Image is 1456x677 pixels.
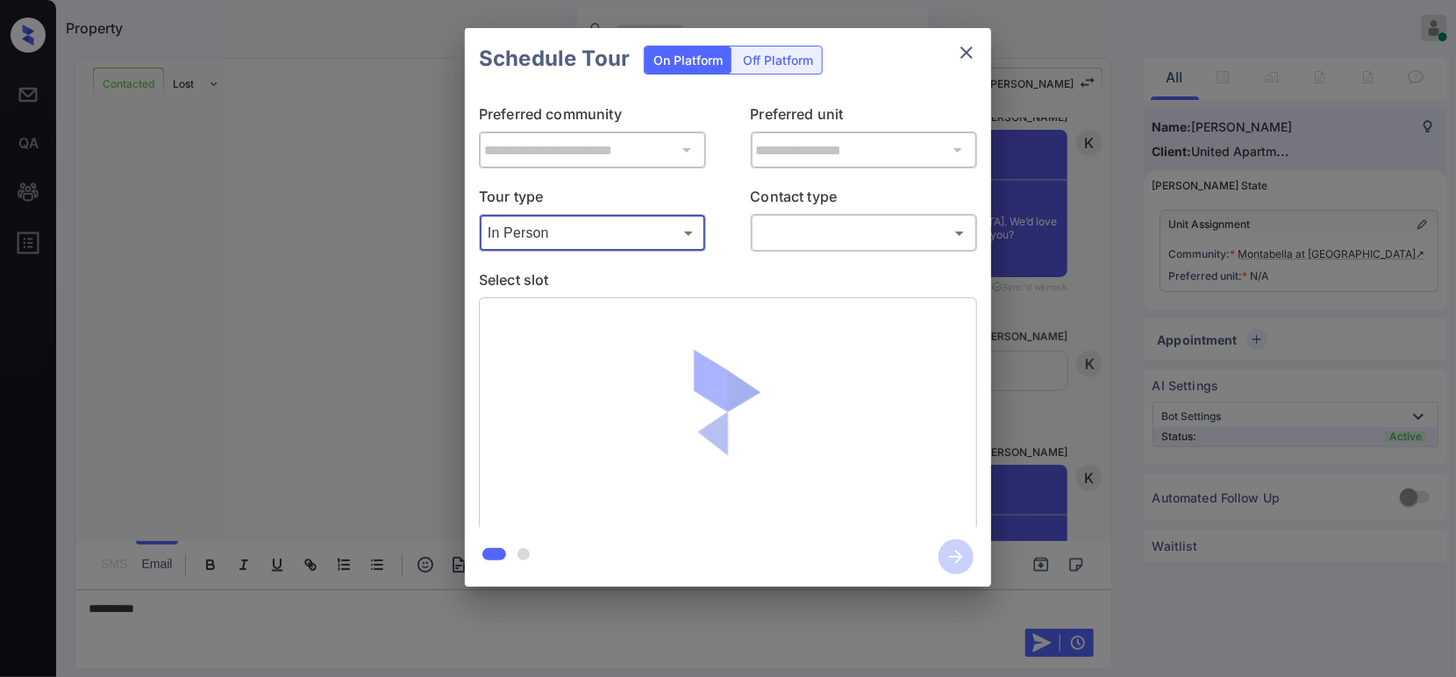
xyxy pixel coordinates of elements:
p: Contact type [751,186,978,214]
p: Select slot [479,269,977,297]
p: Preferred unit [751,103,978,132]
img: loaderv1.7921fd1ed0a854f04152.gif [625,311,831,517]
p: Tour type [479,186,706,214]
div: In Person [483,218,702,247]
button: close [949,35,984,70]
h2: Schedule Tour [465,28,644,89]
p: Preferred community [479,103,706,132]
div: On Platform [645,46,732,74]
div: Off Platform [734,46,822,74]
